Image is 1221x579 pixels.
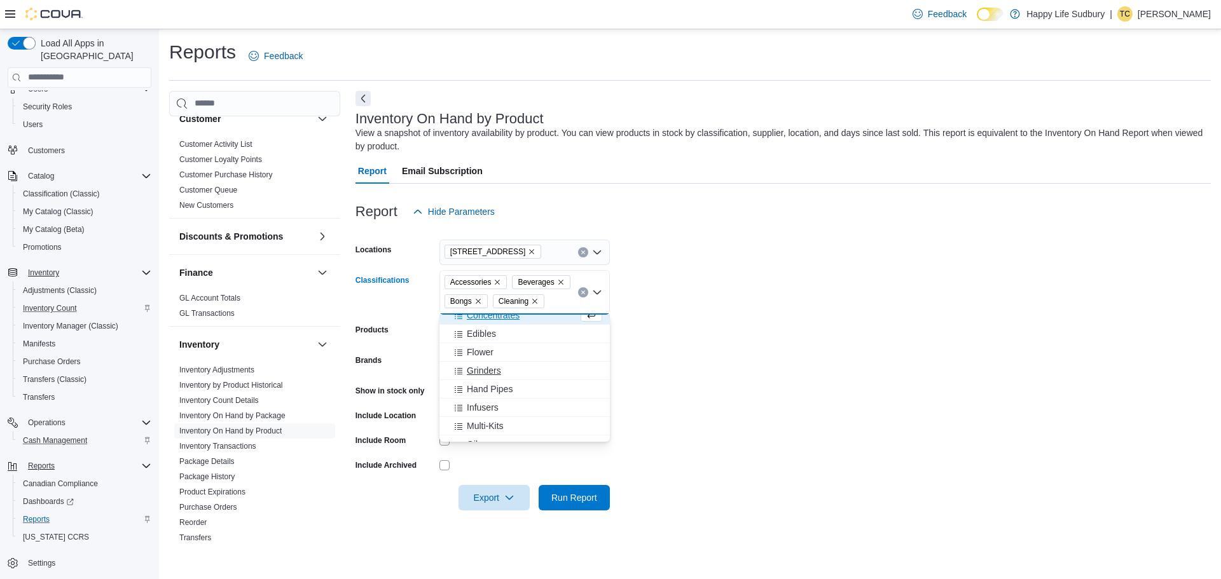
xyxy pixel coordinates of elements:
[23,514,50,524] span: Reports
[23,339,55,349] span: Manifests
[179,441,256,451] span: Inventory Transactions
[23,532,89,542] span: [US_STATE] CCRS
[578,247,588,257] button: Clear input
[179,309,235,318] a: GL Transactions
[179,381,283,390] a: Inventory by Product Historical
[179,487,245,497] span: Product Expirations
[169,39,236,65] h1: Reports
[23,207,93,217] span: My Catalog (Classic)
[179,139,252,149] span: Customer Activity List
[23,303,77,313] span: Inventory Count
[18,240,151,255] span: Promotions
[18,476,103,491] a: Canadian Compliance
[18,186,105,201] a: Classification (Classic)
[28,146,65,156] span: Customers
[355,355,382,365] label: Brands
[169,290,340,326] div: Finance
[592,247,602,257] button: Open list of options
[3,167,156,185] button: Catalog
[18,318,151,334] span: Inventory Manager (Classic)
[179,230,312,243] button: Discounts & Promotions
[13,475,156,493] button: Canadian Compliance
[3,554,156,572] button: Settings
[531,297,539,305] button: Remove Cleaning from selection in this group
[18,301,82,316] a: Inventory Count
[315,337,330,352] button: Inventory
[23,555,151,571] span: Settings
[23,392,55,402] span: Transfers
[23,321,118,331] span: Inventory Manager (Classic)
[179,502,237,512] span: Purchase Orders
[179,112,312,125] button: Customer
[23,189,100,199] span: Classification (Classic)
[179,201,233,210] a: New Customers
[179,426,282,436] span: Inventory On Hand by Product
[439,380,610,398] button: Hand Pipes
[467,346,493,358] span: Flower
[18,372,151,387] span: Transfers (Classic)
[474,297,482,305] button: Remove Bongs from selection in this group
[402,158,483,184] span: Email Subscription
[13,510,156,528] button: Reports
[25,8,83,20] img: Cova
[467,401,499,414] span: Infusers
[18,512,151,527] span: Reports
[467,383,513,395] span: Hand Pipes
[977,8,1004,21] input: Dark Mode
[179,155,262,164] a: Customer Loyalty Points
[551,491,597,504] span: Run Report
[428,205,495,218] span: Hide Parameters
[179,487,245,496] a: Product Expirations
[13,528,156,546] button: [US_STATE] CCRS
[18,354,86,369] a: Purchase Orders
[467,327,496,340] span: Edibles
[355,275,410,285] label: Classifications
[13,388,156,406] button: Transfers
[169,137,340,218] div: Customer
[179,112,221,125] h3: Customer
[355,91,371,106] button: Next
[179,154,262,165] span: Customer Loyalty Points
[459,485,530,510] button: Export
[493,294,544,308] span: Cleaning
[18,99,77,114] a: Security Roles
[450,295,472,308] span: Bongs
[18,186,151,201] span: Classification (Classic)
[3,264,156,282] button: Inventory
[439,306,610,325] button: Concentrates
[179,170,273,180] span: Customer Purchase History
[13,493,156,510] a: Dashboards
[179,411,286,421] span: Inventory On Hand by Package
[355,111,544,126] h3: Inventory On Hand by Product
[23,415,71,430] button: Operations
[1117,6,1133,22] div: Tanner Chretien
[18,529,94,545] a: [US_STATE] CCRS
[18,283,102,298] a: Adjustments (Classic)
[3,457,156,475] button: Reports
[179,140,252,149] a: Customer Activity List
[18,494,79,509] a: Dashboards
[512,275,570,289] span: Beverages
[23,168,151,184] span: Catalog
[179,472,235,481] a: Package History
[18,372,92,387] a: Transfers (Classic)
[23,102,72,112] span: Security Roles
[13,299,156,317] button: Inventory Count
[445,245,542,259] span: 3045 Old Highway 69 Unit 2
[18,433,151,448] span: Cash Management
[179,518,207,527] a: Reorder
[907,1,972,27] a: Feedback
[467,419,504,432] span: Multi-Kits
[36,37,151,62] span: Load All Apps in [GEOGRAPHIC_DATA]
[179,380,283,390] span: Inventory by Product Historical
[18,433,92,448] a: Cash Management
[18,117,48,132] a: Users
[23,555,60,571] a: Settings
[23,224,85,235] span: My Catalog (Beta)
[13,282,156,299] button: Adjustments (Classic)
[28,558,55,568] span: Settings
[493,278,501,286] button: Remove Accessories from selection in this group
[18,336,60,351] a: Manifests
[179,442,256,451] a: Inventory Transactions
[23,357,81,367] span: Purchase Orders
